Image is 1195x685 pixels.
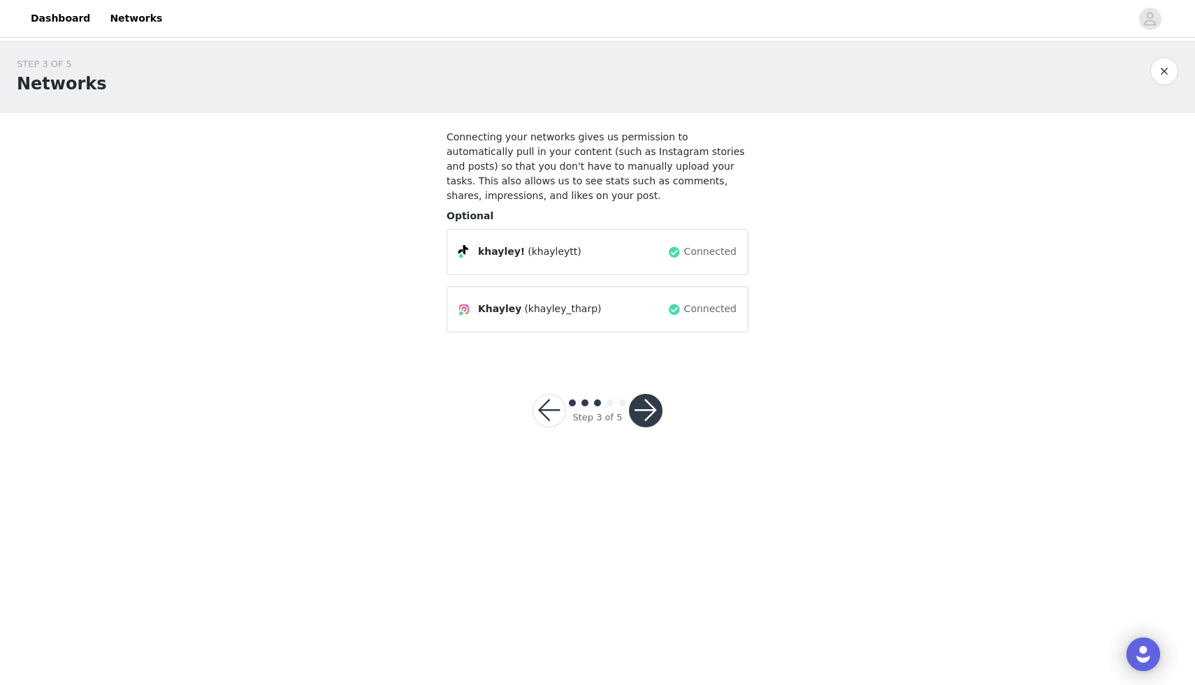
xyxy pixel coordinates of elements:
span: (khayley_tharp) [524,302,601,316]
a: Dashboard [22,3,99,34]
h1: Networks [17,71,107,96]
div: avatar [1143,8,1157,30]
div: Open Intercom Messenger [1127,638,1160,671]
img: Instagram Icon [458,304,470,315]
span: (khayleytt) [528,244,581,259]
h4: Connecting your networks gives us permission to automatically pull in your content (such as Insta... [447,130,748,203]
div: Step 3 of 5 [572,411,622,425]
span: Connected [684,302,737,316]
span: Connected [684,244,737,259]
span: Khayley [478,302,521,316]
span: khayley! [478,244,525,259]
a: Networks [101,3,171,34]
span: Optional [447,210,493,221]
div: STEP 3 OF 5 [17,57,107,71]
